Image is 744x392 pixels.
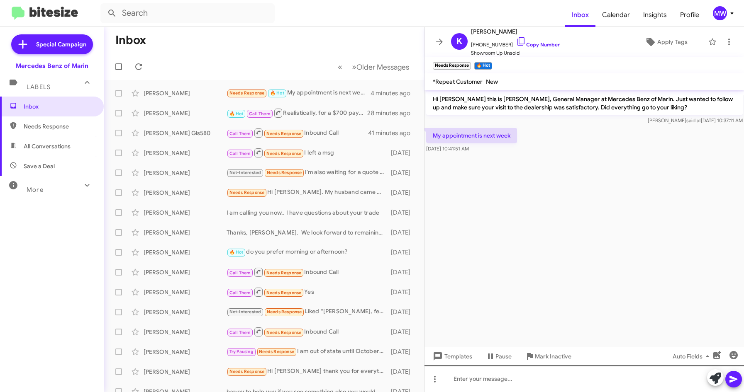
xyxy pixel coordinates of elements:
span: Call Them [249,111,271,116]
span: [PHONE_NUMBER] [471,36,560,49]
div: [DATE] [388,308,417,316]
input: Search [100,3,275,23]
div: Hi [PERSON_NAME] thank you for everything, but we decided to wait. We will reach out to you soon.... [227,367,388,376]
div: [PERSON_NAME] [144,328,227,336]
div: My appointment is next week [227,88,371,98]
div: [PERSON_NAME] [144,169,227,177]
span: Needs Response [259,349,294,354]
div: [PERSON_NAME] [144,89,227,97]
span: Needs Response [266,131,302,136]
button: Templates [424,349,479,364]
div: [DATE] [388,288,417,296]
div: I am calling you now.. I have questions about your trade [227,208,388,217]
a: Inbox [565,3,595,27]
span: Needs Response [229,369,265,374]
span: Special Campaign [36,40,86,48]
div: [DATE] [388,228,417,237]
span: Needs Response [229,190,265,195]
div: Mercedes Benz of Marin [16,62,88,70]
span: 🔥 Hot [229,111,244,116]
span: Pause [495,349,512,364]
div: [PERSON_NAME] [144,308,227,316]
div: do you prefer morning or afternoon? [227,247,388,257]
div: I'm also waiting for a quote on a Bentley [227,168,388,177]
span: 🔥 Hot [229,249,244,255]
div: [PERSON_NAME] [144,268,227,276]
div: [PERSON_NAME] [144,228,227,237]
div: Hi [PERSON_NAME]. My husband came by [DATE] to check out the cars on the lot. We are interested i... [227,188,388,197]
button: Auto Fields [666,349,719,364]
div: [PERSON_NAME] [144,149,227,157]
nav: Page navigation example [333,58,414,75]
div: 41 minutes ago [368,129,417,137]
div: 4 minutes ago [371,89,417,97]
div: [DATE] [388,368,417,376]
button: Pause [479,349,518,364]
div: [PERSON_NAME] [144,248,227,256]
div: [PERSON_NAME] Gls580 [144,129,227,137]
span: Mark Inactive [535,349,571,364]
div: 28 minutes ago [368,109,417,117]
div: MW [713,6,727,20]
span: Needs Response [267,309,302,315]
h1: Inbox [115,34,146,47]
button: Next [347,58,414,75]
span: Call Them [229,151,251,156]
a: Insights [637,3,673,27]
span: Needs Response [266,330,302,335]
span: Not-Interested [229,170,261,175]
span: [DATE] 10:41:51 AM [426,145,469,152]
span: » [352,62,356,72]
div: [DATE] [388,189,417,197]
span: Labels [27,83,51,91]
span: Apply Tags [657,34,688,49]
div: [DATE] [388,248,417,256]
span: 🔥 Hot [270,90,284,96]
span: Needs Response [24,122,94,131]
div: Inbound Call [227,267,388,277]
span: Try Pausing [229,349,254,354]
div: [DATE] [388,169,417,177]
small: Needs Response [433,62,471,70]
span: All Conversations [24,142,71,150]
span: said at [686,117,700,123]
p: Hi [PERSON_NAME] this is [PERSON_NAME], General Manager at Mercedes Benz of Marin. Just wanted to... [426,92,743,115]
div: Inbound Call [227,327,388,337]
div: [PERSON_NAME] [144,288,227,296]
span: Call Them [229,270,251,276]
a: Special Campaign [11,34,93,54]
div: [PERSON_NAME] [144,348,227,356]
span: Save a Deal [24,162,55,170]
a: Copy Number [516,41,560,48]
span: Call Them [229,290,251,295]
span: « [338,62,342,72]
button: Previous [333,58,347,75]
div: [DATE] [388,268,417,276]
a: Profile [673,3,706,27]
div: Inbound Call [227,128,368,138]
div: I left a msg [227,148,388,158]
div: [PERSON_NAME] [144,368,227,376]
span: *Repeat Customer [433,78,483,85]
div: [DATE] [388,149,417,157]
div: [DATE] [388,208,417,217]
div: [DATE] [388,328,417,336]
span: Not-Interested [229,309,261,315]
span: Needs Response [266,290,302,295]
span: K [456,35,462,48]
span: Needs Response [266,151,302,156]
span: [PERSON_NAME] [471,27,560,36]
div: [PERSON_NAME] [144,109,227,117]
span: Needs Response [267,170,302,175]
span: More [27,186,44,194]
span: Older Messages [356,63,409,72]
span: Inbox [24,102,94,111]
span: Showroom Up Unsold [471,49,560,57]
a: Calendar [595,3,637,27]
span: [PERSON_NAME] [DATE] 10:37:11 AM [647,117,742,123]
div: Realistically, for a $700 payment, you would need to look at a car around $55k-60k. [227,108,368,118]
